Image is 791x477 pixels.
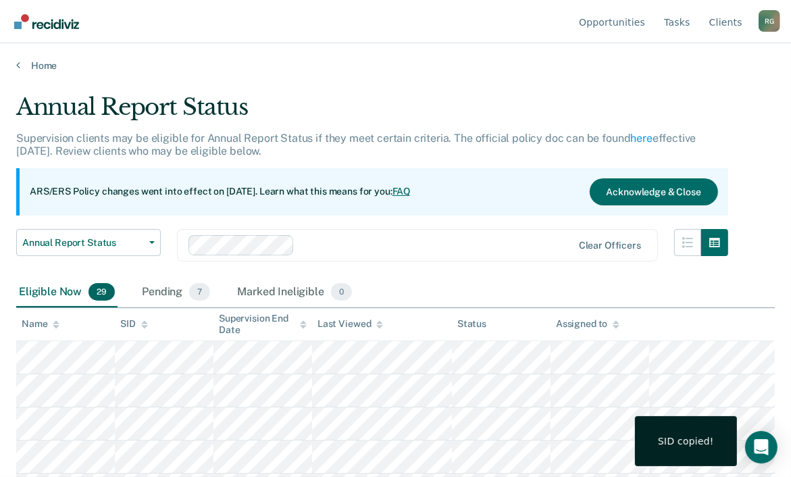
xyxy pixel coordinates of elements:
[88,283,115,301] span: 29
[14,14,79,29] img: Recidiviz
[16,132,696,157] p: Supervision clients may be eligible for Annual Report Status if they meet certain criteria. The o...
[30,185,411,199] p: ARS/ERS Policy changes went into effect on [DATE]. Learn what this means for you:
[219,313,307,336] div: Supervision End Date
[16,278,118,307] div: Eligible Now29
[579,240,641,251] div: Clear officers
[16,59,775,72] a: Home
[658,435,714,447] div: SID copied!
[22,318,59,330] div: Name
[22,237,144,249] span: Annual Report Status
[457,318,486,330] div: Status
[631,132,653,145] a: here
[139,278,213,307] div: Pending7
[16,93,728,132] div: Annual Report Status
[234,278,355,307] div: Marked Ineligible0
[16,229,161,256] button: Annual Report Status
[120,318,148,330] div: SID
[556,318,619,330] div: Assigned to
[331,283,352,301] span: 0
[759,10,780,32] button: Profile dropdown button
[392,186,411,197] a: FAQ
[189,283,210,301] span: 7
[745,431,777,463] div: Open Intercom Messenger
[590,178,718,205] button: Acknowledge & Close
[759,10,780,32] div: R G
[317,318,383,330] div: Last Viewed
